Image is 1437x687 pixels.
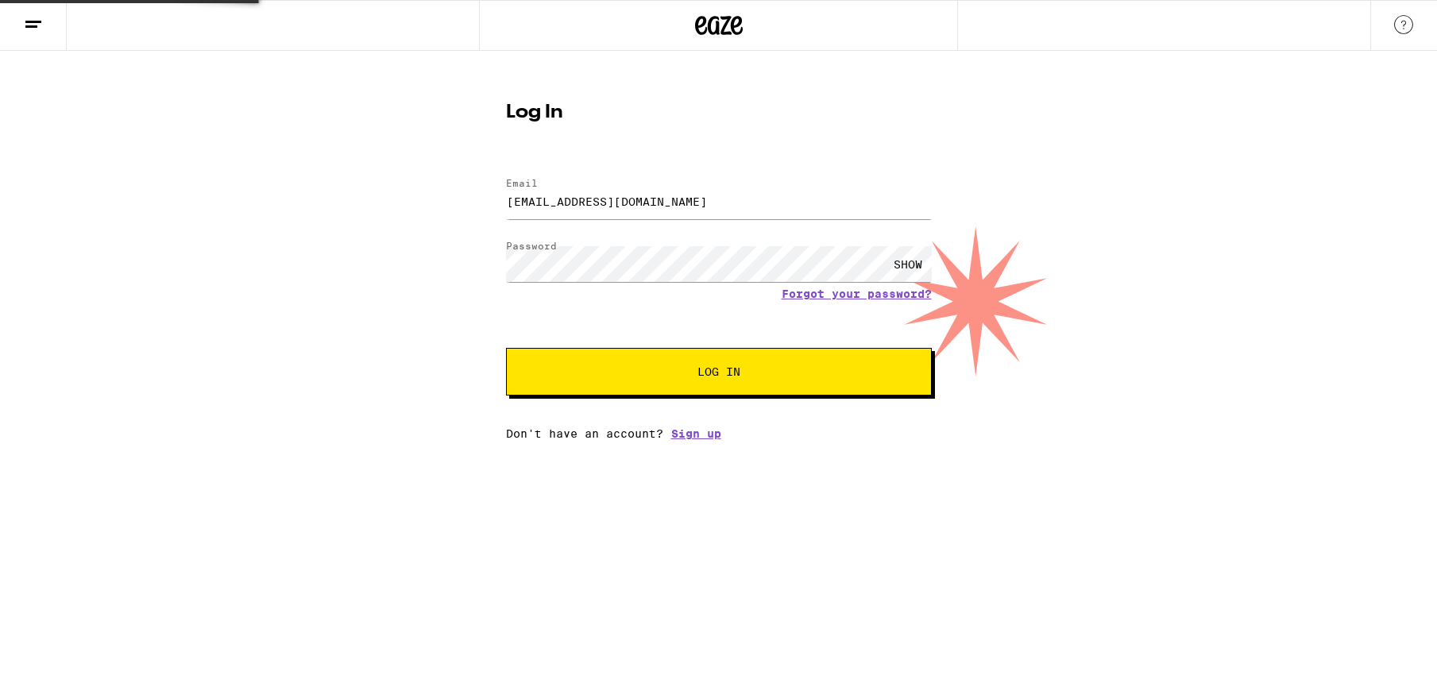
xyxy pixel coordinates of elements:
span: Log In [697,366,740,377]
input: Email [506,183,932,219]
div: Don't have an account? [506,427,932,440]
div: SHOW [884,246,932,282]
label: Email [506,178,538,188]
label: Password [506,241,557,251]
button: Log In [506,348,932,396]
a: Sign up [671,427,721,440]
h1: Log In [506,103,932,122]
a: Forgot your password? [782,288,932,300]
